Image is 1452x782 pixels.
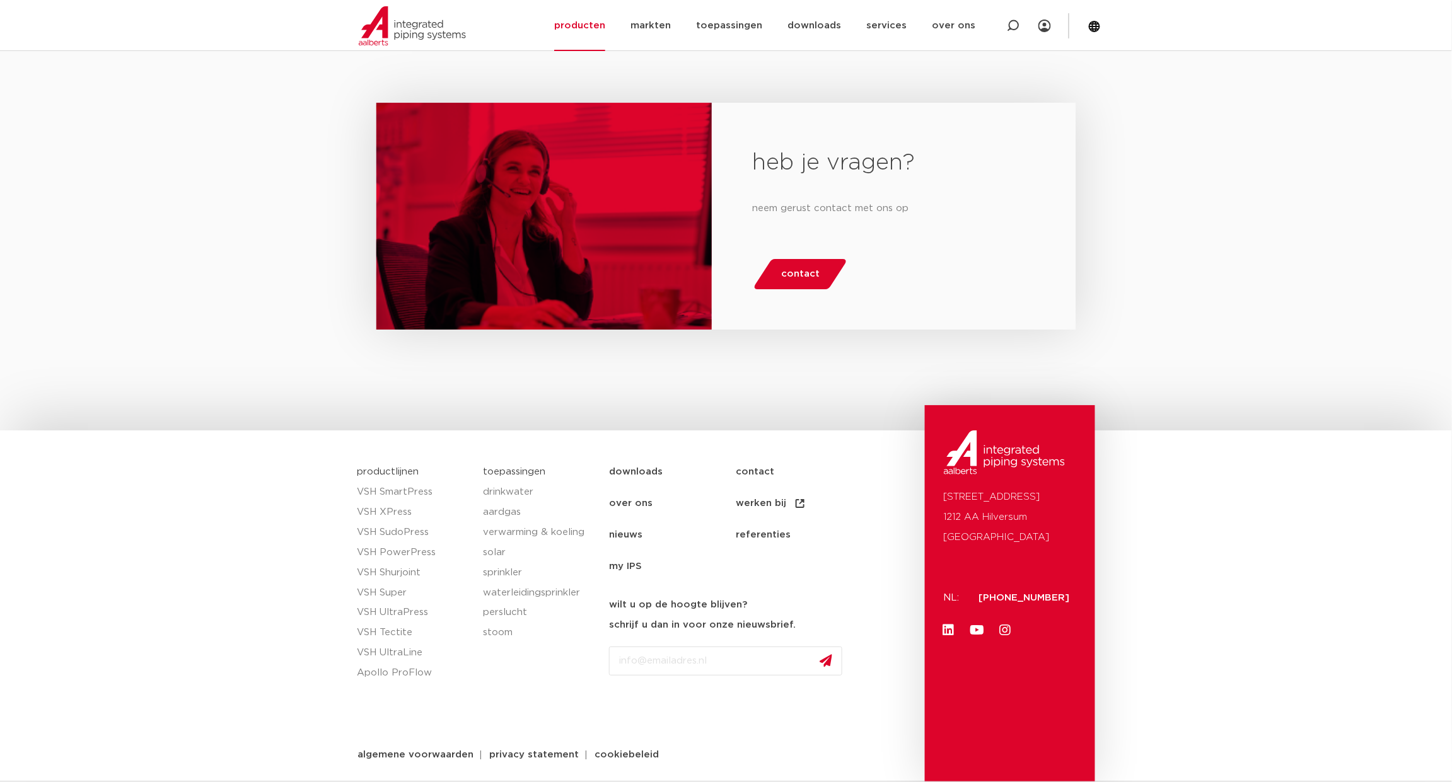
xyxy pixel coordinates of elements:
strong: schrijf u dan in voor onze nieuwsbrief. [609,620,796,630]
a: toepassingen [483,467,545,476]
iframe: reCAPTCHA [609,686,801,735]
a: drinkwater [483,482,596,502]
a: downloads [609,456,736,488]
a: verwarming & koeling [483,522,596,543]
a: waterleidingsprinkler [483,583,596,603]
span: algemene voorwaarden [357,750,473,759]
a: [PHONE_NUMBER] [979,593,1070,602]
a: VSH UltraPress [357,602,471,623]
a: VSH UltraLine [357,643,471,663]
a: nieuws [609,519,736,551]
img: send.svg [820,654,832,667]
a: VSH PowerPress [357,543,471,563]
a: stoom [483,623,596,643]
input: info@emailadres.nl [609,647,842,676]
a: algemene voorwaarden [348,750,483,759]
a: VSH Super [357,583,471,603]
a: werken bij [736,488,862,519]
a: over ons [609,488,736,519]
p: NL: [944,588,964,608]
p: neem gerust contact met ons op [752,198,1035,219]
a: aardgas [483,502,596,522]
a: perslucht [483,602,596,623]
span: privacy statement [489,750,579,759]
h2: heb je vragen? [752,148,1035,178]
a: VSH SmartPress [357,482,471,502]
p: [STREET_ADDRESS] 1212 AA Hilversum [GEOGRAPHIC_DATA] [944,487,1076,548]
a: VSH Tectite [357,623,471,643]
a: VSH XPress [357,502,471,522]
a: productlijnen [357,467,419,476]
a: cookiebeleid [585,750,668,759]
a: sprinkler [483,563,596,583]
a: solar [483,543,596,563]
a: VSH SudoPress [357,522,471,543]
span: cookiebeleid [595,750,659,759]
a: my IPS [609,551,736,582]
a: privacy statement [480,750,588,759]
a: contact [736,456,862,488]
nav: Menu [609,456,919,582]
a: Apollo ProFlow [357,663,471,683]
a: VSH Shurjoint [357,563,471,583]
a: contact [753,259,849,289]
a: referenties [736,519,862,551]
span: contact [781,264,820,284]
strong: wilt u op de hoogte blijven? [609,600,747,609]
